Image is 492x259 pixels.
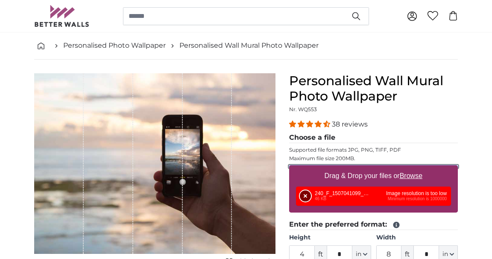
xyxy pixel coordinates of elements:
span: 4.34 stars [289,120,332,128]
legend: Enter the preferred format: [289,219,458,230]
p: Maximum file size 200MB. [289,155,458,162]
u: Browse [400,172,422,179]
h1: Personalised Wall Mural Photo Wallpaper [289,73,458,104]
span: in [356,250,361,259]
legend: Choose a file [289,132,458,143]
a: Personalised Photo Wallpaper [63,40,166,51]
span: 38 reviews [332,120,368,128]
label: Drag & Drop your files or [321,167,426,184]
span: in [442,250,448,259]
label: Height [289,233,371,242]
p: Supported file formats JPG, PNG, TIFF, PDF [289,147,458,153]
nav: breadcrumbs [34,32,458,60]
label: Width [376,233,458,242]
a: Personalised Wall Mural Photo Wallpaper [179,40,319,51]
img: Betterwalls [34,5,90,27]
span: Nr. WQ553 [289,106,317,112]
